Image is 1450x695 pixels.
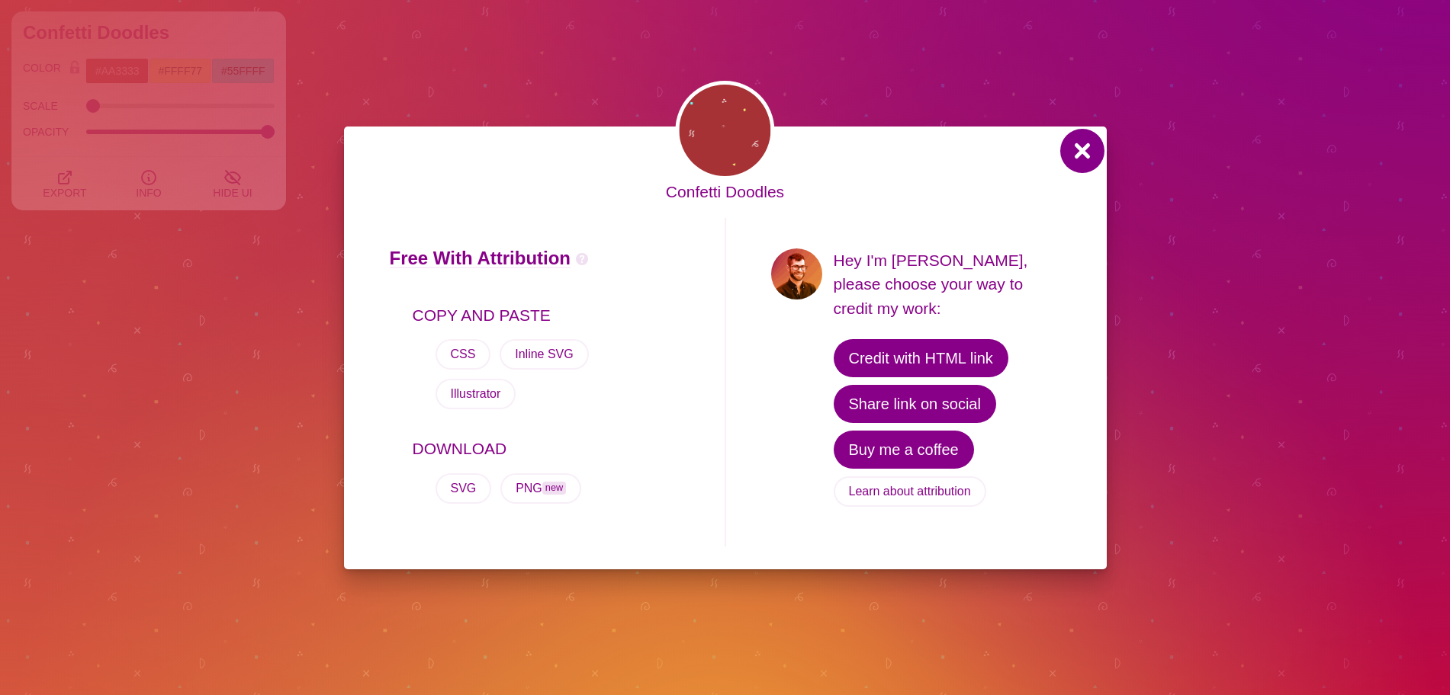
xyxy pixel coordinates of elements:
p: Confetti Doodles [666,180,784,204]
button: Share link on social [834,385,996,423]
p: Hey I'm [PERSON_NAME], please choose your way to credit my work: [834,248,1061,332]
p: COPY AND PASTE [413,303,680,328]
p: DOWNLOAD [413,437,680,461]
button: Inline SVG [500,339,588,370]
button: PNGnew [500,473,581,504]
img: matt-visiwig-portrait.jpg [771,248,822,299]
span: Free With Attribution [390,248,571,268]
button: Credit with HTML link [834,339,1008,377]
span: new [542,482,566,495]
img: repeating hand drawn doodles over solid red [675,81,774,180]
button: CSS [436,339,491,370]
button: Illustrator [436,379,516,409]
a: Learn about attribution [834,476,986,507]
button: Buy me a coffee [834,431,974,469]
button: SVG [436,473,492,504]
